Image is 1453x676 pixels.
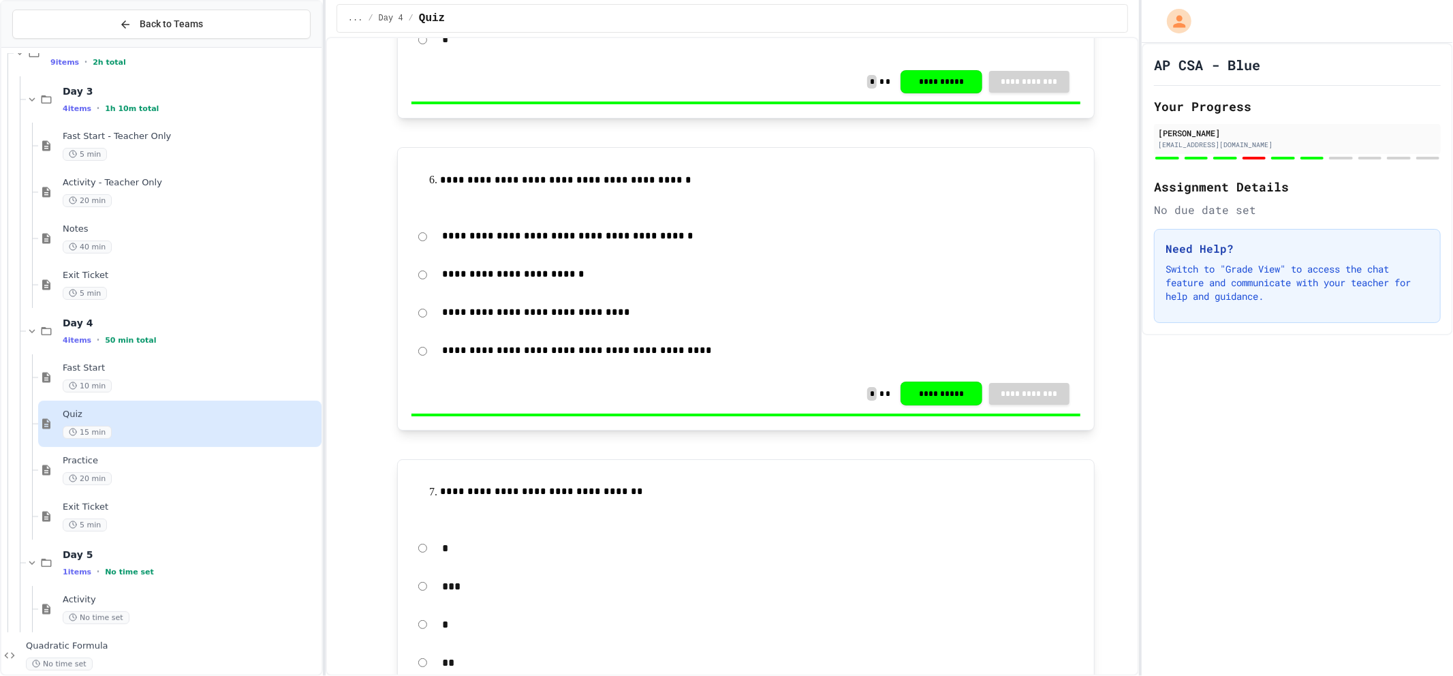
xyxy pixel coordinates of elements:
span: 10 min [63,380,112,393]
span: Exit Ticket [63,270,319,281]
span: 40 min [63,241,112,253]
span: 1 items [63,568,91,577]
p: Switch to "Grade View" to access the chat feature and communicate with your teacher for help and ... [1166,262,1429,303]
span: Quadratic Formula [26,641,319,652]
span: Day 3 [63,85,319,97]
span: ... [348,13,363,24]
span: Exit Ticket [63,502,319,513]
h3: Need Help? [1166,241,1429,257]
span: Practice [63,455,319,467]
span: 50 min total [105,336,156,345]
span: 20 min [63,472,112,485]
span: Fast Start [63,363,319,374]
span: Notes [63,224,319,235]
span: 9 items [50,58,79,67]
span: 4 items [63,336,91,345]
span: Activity - Teacher Only [63,177,319,189]
span: 5 min [63,148,107,161]
span: Fast Start - Teacher Only [63,131,319,142]
span: Back to Teams [140,17,203,31]
span: 15 min [63,426,112,439]
span: Quiz [63,409,319,420]
span: / [409,13,413,24]
div: [PERSON_NAME] [1158,127,1437,139]
h2: Your Progress [1154,97,1441,116]
span: Day 5 [63,549,319,561]
span: 4 items [63,104,91,113]
span: • [97,103,99,114]
span: • [97,335,99,345]
span: Activity [63,594,319,606]
span: No time set [105,568,154,577]
h2: Assignment Details [1154,177,1441,196]
span: Day 4 [379,13,403,24]
span: • [97,566,99,577]
span: No time set [26,658,93,671]
span: 20 min [63,194,112,207]
span: 1h 10m total [105,104,159,113]
div: No due date set [1154,202,1441,218]
span: No time set [63,611,129,624]
span: 5 min [63,287,107,300]
span: 5 min [63,519,107,532]
span: Day 4 [63,317,319,329]
div: My Account [1153,5,1195,37]
h1: AP CSA - Blue [1154,55,1260,74]
div: [EMAIL_ADDRESS][DOMAIN_NAME] [1158,140,1437,150]
span: / [368,13,373,24]
span: • [84,57,87,67]
span: 2h total [93,58,126,67]
span: Quiz [419,10,445,27]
